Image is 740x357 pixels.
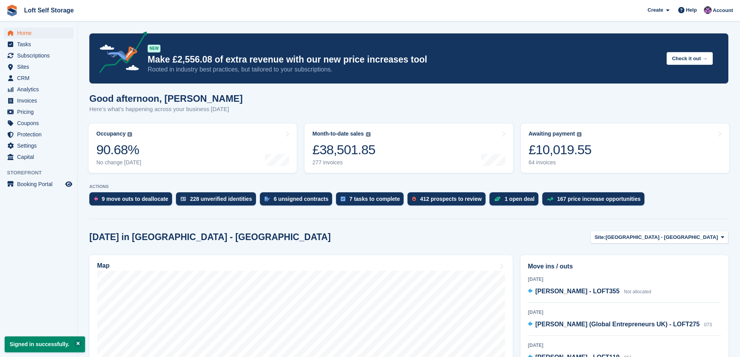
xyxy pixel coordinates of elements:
[366,132,371,137] img: icon-info-grey-7440780725fd019a000dd9b08b2336e03edf1995a4989e88bcd33f0948082b44.svg
[494,196,501,202] img: deal-1b604bf984904fb50ccaf53a9ad4b4a5d6e5aea283cecdc64d6e3604feb123c2.svg
[4,140,73,151] a: menu
[667,52,713,65] button: Check it out →
[336,192,407,209] a: 7 tasks to complete
[312,142,375,158] div: £38,501.85
[4,118,73,129] a: menu
[4,28,73,38] a: menu
[528,287,651,297] a: [PERSON_NAME] - LOFT355 Not allocated
[420,196,482,202] div: 412 prospects to review
[17,179,64,190] span: Booking Portal
[312,159,375,166] div: 277 invoices
[265,197,270,201] img: contract_signature_icon-13c848040528278c33f63329250d36e43548de30e8caae1d1a13099fd9432cc5.svg
[547,197,553,201] img: price_increase_opportunities-93ffe204e8149a01c8c9dc8f82e8f89637d9d84a8eef4429ea346261dce0b2c0.svg
[704,322,712,327] span: 073
[148,54,660,65] p: Make £2,556.08 of extra revenue with our new price increases tool
[704,6,712,14] img: Amy Wright
[529,159,592,166] div: 64 invoices
[89,192,176,209] a: 9 move outs to deallocate
[176,192,260,209] a: 228 unverified identities
[412,197,416,201] img: prospect-51fa495bee0391a8d652442698ab0144808aea92771e9ea1ae160a38d050c398.svg
[535,288,620,294] span: [PERSON_NAME] - LOFT355
[407,192,489,209] a: 412 prospects to review
[274,196,329,202] div: 6 unsigned contracts
[713,7,733,14] span: Account
[94,197,98,201] img: move_outs_to_deallocate_icon-f764333ba52eb49d3ac5e1228854f67142a1ed5810a6f6cc68b1a99e826820c5.svg
[17,129,64,140] span: Protection
[96,142,141,158] div: 90.68%
[529,131,575,137] div: Awaiting payment
[648,6,663,14] span: Create
[89,124,297,173] a: Occupancy 90.68% No change [DATE]
[528,276,721,283] div: [DATE]
[4,73,73,84] a: menu
[96,159,141,166] div: No change [DATE]
[6,5,18,16] img: stora-icon-8386f47178a22dfd0bd8f6a31ec36ba5ce8667c1dd55bd0f319d3a0aa187defe.svg
[148,45,160,52] div: NEW
[686,6,697,14] span: Help
[17,84,64,95] span: Analytics
[127,132,132,137] img: icon-info-grey-7440780725fd019a000dd9b08b2336e03edf1995a4989e88bcd33f0948082b44.svg
[4,50,73,61] a: menu
[489,192,542,209] a: 1 open deal
[595,233,606,241] span: Site:
[542,192,648,209] a: 167 price increase opportunities
[5,336,85,352] p: Signed in successfully.
[535,321,700,327] span: [PERSON_NAME] (Global Entrepreneurs UK) - LOFT275
[102,196,168,202] div: 9 move outs to deallocate
[312,131,364,137] div: Month-to-date sales
[528,262,721,271] h2: Move ins / outs
[624,289,651,294] span: Not allocated
[89,232,331,242] h2: [DATE] in [GEOGRAPHIC_DATA] - [GEOGRAPHIC_DATA]
[260,192,336,209] a: 6 unsigned contracts
[181,197,186,201] img: verify_identity-adf6edd0f0f0b5bbfe63781bf79b02c33cf7c696d77639b501bdc392416b5a36.svg
[17,140,64,151] span: Settings
[341,197,345,201] img: task-75834270c22a3079a89374b754ae025e5fb1db73e45f91037f5363f120a921f8.svg
[305,124,513,173] a: Month-to-date sales £38,501.85 277 invoices
[4,106,73,117] a: menu
[4,84,73,95] a: menu
[505,196,535,202] div: 1 open deal
[89,184,728,189] p: ACTIONS
[4,152,73,162] a: menu
[4,61,73,72] a: menu
[4,129,73,140] a: menu
[190,196,252,202] div: 228 unverified identities
[21,4,77,17] a: Loft Self Storage
[17,95,64,106] span: Invoices
[528,342,721,349] div: [DATE]
[148,65,660,74] p: Rooted in industry best practices, but tailored to your subscriptions.
[528,309,721,316] div: [DATE]
[349,196,400,202] div: 7 tasks to complete
[521,124,729,173] a: Awaiting payment £10,019.55 64 invoices
[4,179,73,190] a: menu
[17,106,64,117] span: Pricing
[529,142,592,158] div: £10,019.55
[17,39,64,50] span: Tasks
[97,262,110,269] h2: Map
[17,61,64,72] span: Sites
[577,132,582,137] img: icon-info-grey-7440780725fd019a000dd9b08b2336e03edf1995a4989e88bcd33f0948082b44.svg
[64,179,73,189] a: Preview store
[7,169,77,177] span: Storefront
[4,95,73,106] a: menu
[89,105,243,114] p: Here's what's happening across your business [DATE]
[17,28,64,38] span: Home
[606,233,718,241] span: [GEOGRAPHIC_DATA] - [GEOGRAPHIC_DATA]
[17,118,64,129] span: Coupons
[4,39,73,50] a: menu
[17,73,64,84] span: CRM
[89,93,243,104] h1: Good afternoon, [PERSON_NAME]
[557,196,641,202] div: 167 price increase opportunities
[17,50,64,61] span: Subscriptions
[590,231,728,244] button: Site: [GEOGRAPHIC_DATA] - [GEOGRAPHIC_DATA]
[93,31,147,76] img: price-adjustments-announcement-icon-8257ccfd72463d97f412b2fc003d46551f7dbcb40ab6d574587a9cd5c0d94...
[528,320,712,330] a: [PERSON_NAME] (Global Entrepreneurs UK) - LOFT275 073
[17,152,64,162] span: Capital
[96,131,125,137] div: Occupancy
